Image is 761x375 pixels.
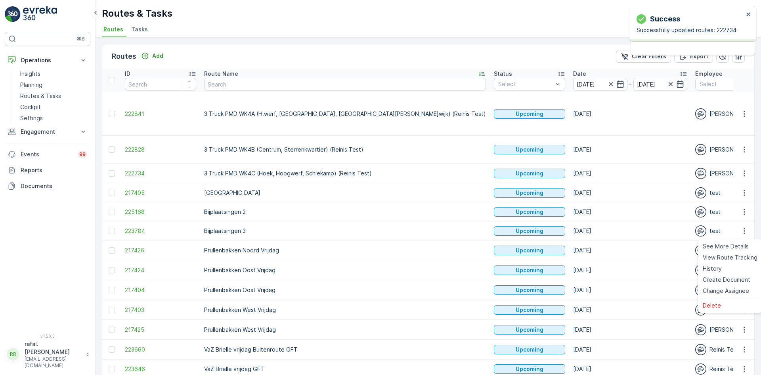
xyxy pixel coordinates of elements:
[494,188,565,198] button: Upcoming
[569,163,691,183] td: [DATE]
[569,202,691,221] td: [DATE]
[569,280,691,300] td: [DATE]
[516,306,543,314] p: Upcoming
[204,266,486,274] p: Prullenbakken Oost Vrijdag
[695,225,706,237] img: svg%3e
[204,78,486,90] input: Search
[650,13,680,25] p: Success
[5,334,90,338] span: v 1.50.3
[125,326,196,334] span: 217425
[109,170,115,177] div: Toggle Row Selected
[20,70,40,78] p: Insights
[695,324,706,335] img: svg%3e
[633,78,688,90] input: dd/mm/yyyy
[494,265,565,275] button: Upcoming
[125,266,196,274] a: 217424
[204,286,486,294] p: Prullenbakken Oost Vrijdag
[573,78,627,90] input: dd/mm/yyyy
[494,145,565,154] button: Upcoming
[21,56,75,64] p: Operations
[494,325,565,335] button: Upcoming
[516,169,543,177] p: Upcoming
[204,346,486,354] p: VaZ Brielle vrijdag Buitenroute GFT
[20,81,42,89] p: Planning
[703,265,722,273] span: History
[569,340,691,360] td: [DATE]
[494,285,565,295] button: Upcoming
[109,247,115,254] div: Toggle Row Selected
[494,169,565,178] button: Upcoming
[204,189,486,197] p: [GEOGRAPHIC_DATA]
[138,51,166,61] button: Add
[17,90,90,102] a: Routes & Tasks
[494,305,565,315] button: Upcoming
[700,241,761,252] a: See More Details
[109,190,115,196] div: Toggle Row Selected
[20,114,43,122] p: Settings
[703,287,749,295] span: Change Assignee
[125,306,196,314] a: 217403
[494,70,512,78] p: Status
[125,346,196,354] a: 223660
[695,245,706,256] img: svg%3e
[629,79,632,89] p: -
[569,92,691,136] td: [DATE]
[569,300,691,320] td: [DATE]
[5,178,90,194] a: Documents
[21,166,87,174] p: Reports
[125,189,196,197] a: 217405
[516,208,543,216] p: Upcoming
[102,7,172,20] p: Routes & Tasks
[690,52,708,60] p: Export
[125,78,196,90] input: Search
[516,326,543,334] p: Upcoming
[5,146,90,162] a: Events99
[103,25,123,33] span: Routes
[17,113,90,124] a: Settings
[109,287,115,293] div: Toggle Row Selected
[125,227,196,235] span: 223784
[109,146,115,153] div: Toggle Row Selected
[516,110,543,118] p: Upcoming
[674,50,713,63] button: Export
[204,246,486,254] p: Prullenbakken Noord Vrijdag
[125,110,196,118] a: 222841
[494,109,565,119] button: Upcoming
[494,226,565,236] button: Upcoming
[109,267,115,273] div: Toggle Row Selected
[703,276,750,284] span: Create Document
[17,68,90,79] a: Insights
[494,207,565,217] button: Upcoming
[569,221,691,240] td: [DATE]
[700,252,761,263] a: View Route Tracking
[695,108,706,119] img: svg%3e
[204,227,486,235] p: Bijplaatsingen 3
[695,206,706,217] img: svg%3e
[21,150,73,158] p: Events
[569,320,691,340] td: [DATE]
[204,146,486,154] p: 3 Truck PMD WK4B (Centrum, Sterrenkwartier) (Reinis Test)
[204,326,486,334] p: Prullenbakken West Vrijdag
[112,51,136,62] p: Routes
[125,208,196,216] a: 225168
[695,144,706,155] img: svg%3e
[109,307,115,313] div: Toggle Row Selected
[125,169,196,177] span: 222734
[494,364,565,374] button: Upcoming
[695,344,706,355] img: svg%3e
[204,306,486,314] p: Prullenbakken West Vrijdag
[109,111,115,117] div: Toggle Row Selected
[79,151,86,158] p: 99
[695,168,706,179] img: svg%3e
[494,246,565,255] button: Upcoming
[516,286,543,294] p: Upcoming
[125,286,196,294] a: 217404
[516,189,543,197] p: Upcoming
[516,365,543,373] p: Upcoming
[703,254,757,262] span: View Route Tracking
